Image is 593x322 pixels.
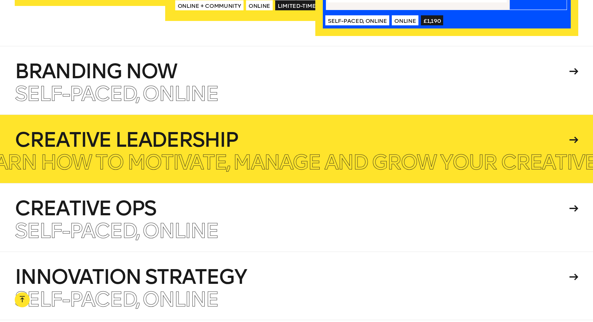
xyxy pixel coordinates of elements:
h4: Branding Now [15,61,567,81]
h4: Creative Leadership [15,130,567,150]
span: Self-paced, Online [15,287,218,312]
span: £1,190 [421,15,443,25]
span: Limited-time price: £2,100 [275,0,358,10]
span: Online [392,15,418,25]
span: Online + Community [175,0,244,10]
span: Self-paced, Online [325,15,390,25]
h4: Creative Ops [15,198,567,218]
span: Self-paced, Online [15,81,218,106]
span: Online [246,0,273,10]
h4: Innovation Strategy [15,267,567,287]
span: Self-paced, Online [15,218,218,243]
